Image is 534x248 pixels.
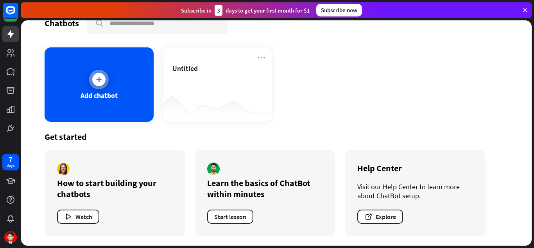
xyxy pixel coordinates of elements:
div: Get started [45,131,508,142]
div: Add chatbot [81,91,118,100]
div: Chatbots [45,18,79,29]
span: Untitled [172,64,198,73]
div: 3 [215,5,222,16]
div: Subscribe in days to get your first month for $1 [181,5,310,16]
button: Start lesson [207,210,253,224]
button: Explore [357,210,403,224]
div: How to start building your chatbots [57,177,173,199]
img: author [57,163,70,175]
div: 7 [9,156,13,163]
img: author [207,163,220,175]
div: Subscribe now [316,4,362,16]
button: Open LiveChat chat widget [6,3,30,27]
div: Learn the basics of ChatBot within minutes [207,177,323,199]
div: days [7,163,14,168]
button: Watch [57,210,99,224]
div: Help Center [357,163,473,174]
a: 7 days [2,154,19,170]
div: Visit our Help Center to learn more about ChatBot setup. [357,182,473,200]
